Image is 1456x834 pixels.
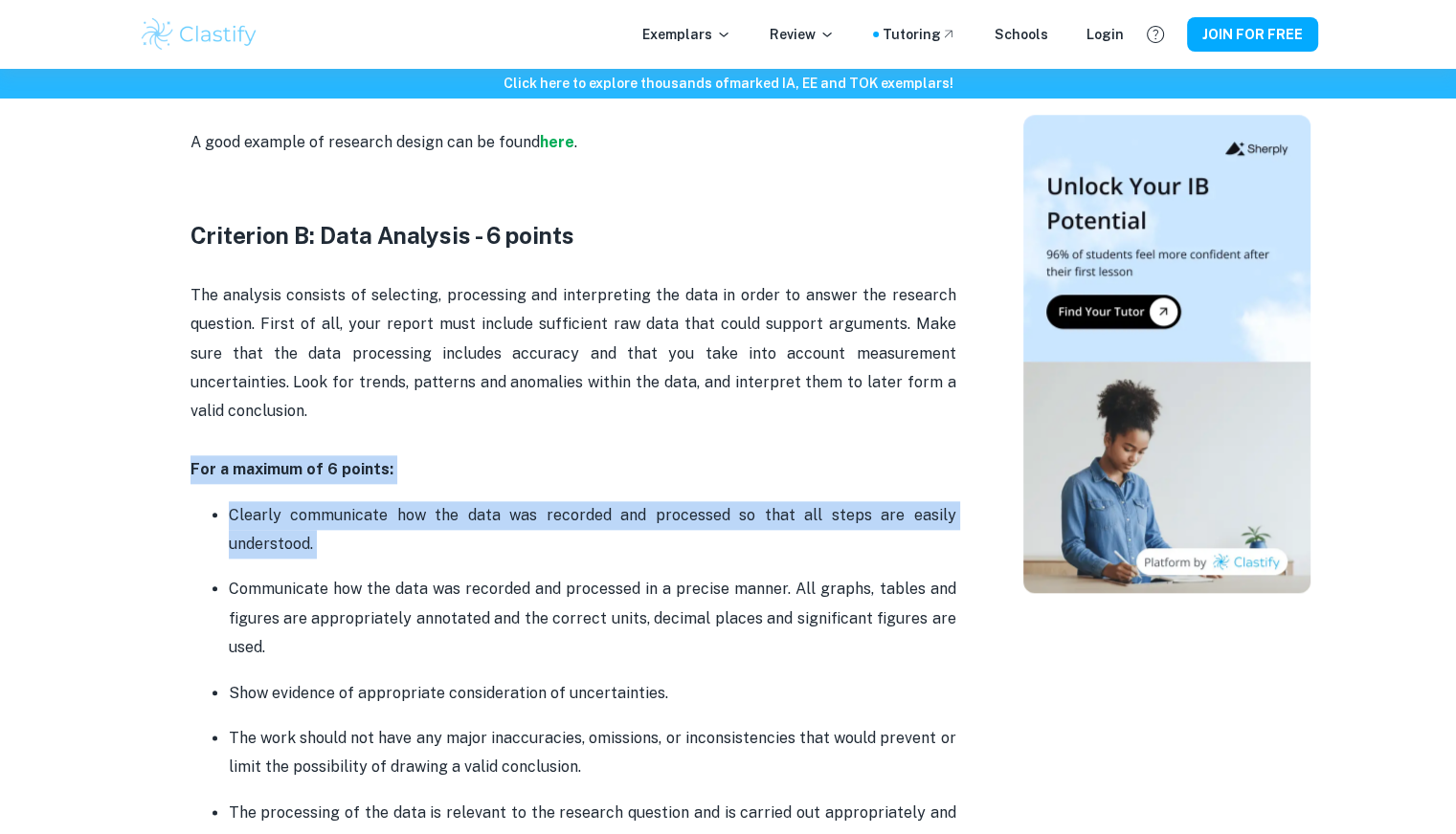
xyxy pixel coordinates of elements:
[1187,17,1318,52] button: JOIN FOR FREE
[190,460,393,478] strong: For a maximum of 6 points:
[883,24,956,45] a: Tutoring
[995,24,1048,45] a: Schools
[190,133,540,151] span: A good example of research design can be found
[229,679,956,708] p: Show evidence of appropriate consideration of uncertainties.
[190,286,960,421] span: The analysis consists of selecting, processing and interpreting the data in order to answer the r...
[1023,115,1310,593] img: Thumbnail
[139,15,260,54] img: Clastify logo
[540,133,574,151] a: here
[229,724,956,782] p: The work should not have any major inaccuracies, omissions, or inconsistencies that would prevent...
[642,24,731,45] p: Exemplars
[770,24,835,45] p: Review
[1086,24,1124,45] a: Login
[1139,18,1172,51] button: Help and Feedback
[229,501,956,560] p: Clearly communicate how the data was recorded and processed so that all steps are easily understood.
[4,73,1452,94] h6: Click here to explore thousands of marked IA, EE and TOK exemplars !
[190,222,574,249] strong: Criterion B: Data Analysis - 6 points
[229,575,956,662] p: Communicate how the data was recorded and processed in a precise manner. All graphs, tables and f...
[574,133,577,151] span: .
